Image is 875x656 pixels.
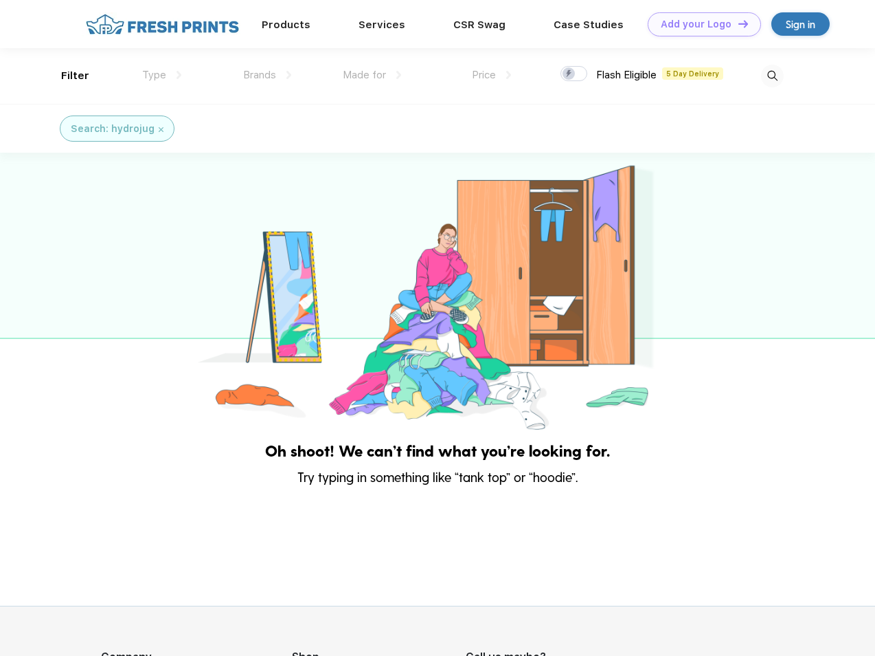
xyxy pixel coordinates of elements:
[738,20,748,28] img: DT
[786,17,815,32] div: Sign in
[243,69,276,81] span: Brands
[71,122,155,136] div: Search: hydrojug
[286,71,291,79] img: dropdown.png
[262,19,310,31] a: Products
[343,69,386,81] span: Made for
[661,19,731,30] div: Add your Logo
[142,69,166,81] span: Type
[506,71,511,79] img: dropdown.png
[596,69,657,81] span: Flash Eligible
[761,65,784,87] img: desktop_search.svg
[472,69,496,81] span: Price
[82,12,243,36] img: fo%20logo%202.webp
[771,12,830,36] a: Sign in
[662,67,723,80] span: 5 Day Delivery
[396,71,401,79] img: dropdown.png
[177,71,181,79] img: dropdown.png
[159,127,163,132] img: filter_cancel.svg
[61,68,89,84] div: Filter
